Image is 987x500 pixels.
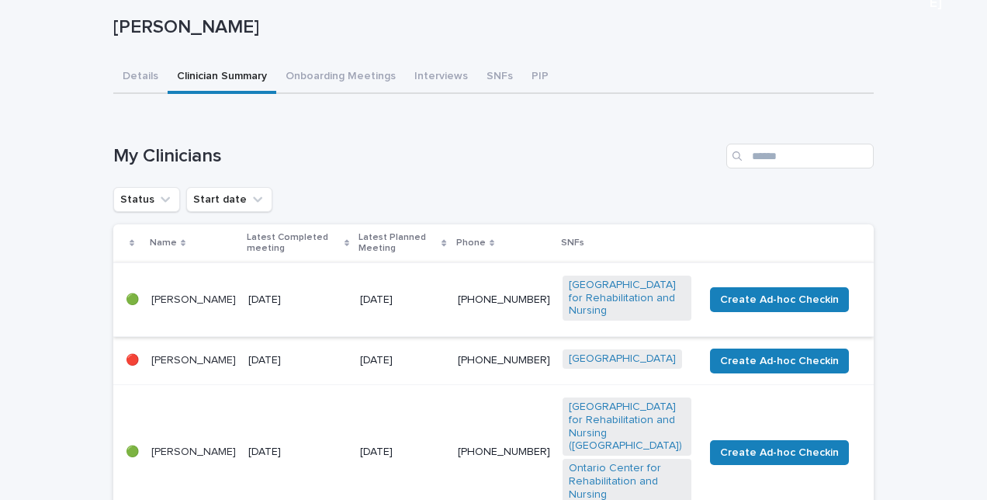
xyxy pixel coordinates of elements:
p: SNFs [561,234,584,252]
p: [DATE] [360,354,445,367]
tr: 🔴[PERSON_NAME][DATE][DATE][PHONE_NUMBER][GEOGRAPHIC_DATA] Create Ad-hoc Checkin [113,337,874,385]
button: Status [113,187,180,212]
span: Create Ad-hoc Checkin [720,292,839,307]
span: Create Ad-hoc Checkin [720,445,839,460]
p: [PERSON_NAME] [151,446,236,459]
button: Create Ad-hoc Checkin [710,440,849,465]
p: 🟢 [126,293,139,307]
a: [GEOGRAPHIC_DATA] [569,352,676,366]
p: 🟢 [126,446,139,459]
p: [DATE] [248,293,348,307]
button: Create Ad-hoc Checkin [710,349,849,373]
input: Search [726,144,874,168]
p: 🔴 [126,354,139,367]
button: Create Ad-hoc Checkin [710,287,849,312]
p: [PERSON_NAME] [151,293,236,307]
p: Name [150,234,177,252]
button: Details [113,61,168,94]
tr: 🟢[PERSON_NAME][DATE][DATE][PHONE_NUMBER][GEOGRAPHIC_DATA] for Rehabilitation and Nursing Create A... [113,262,874,336]
p: Latest Planned Meeting [358,229,438,258]
p: [PERSON_NAME] [151,354,236,367]
p: [DATE] [360,446,445,459]
p: [DATE] [360,293,445,307]
a: [PHONE_NUMBER] [458,446,550,457]
a: [GEOGRAPHIC_DATA] for Rehabilitation and Nursing ([GEOGRAPHIC_DATA]) [569,401,685,453]
button: SNFs [477,61,522,94]
button: Clinician Summary [168,61,276,94]
a: [PHONE_NUMBER] [458,355,550,366]
h1: My Clinicians [113,145,720,168]
p: Latest Completed meeting [247,229,341,258]
span: Create Ad-hoc Checkin [720,353,839,369]
button: Interviews [405,61,477,94]
a: [PHONE_NUMBER] [458,294,550,305]
p: [PERSON_NAME] [113,16,868,39]
p: [DATE] [248,354,348,367]
p: Phone [456,234,486,252]
button: Onboarding Meetings [276,61,405,94]
button: Start date [186,187,272,212]
p: [DATE] [248,446,348,459]
button: PIP [522,61,558,94]
a: [GEOGRAPHIC_DATA] for Rehabilitation and Nursing [569,279,685,318]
